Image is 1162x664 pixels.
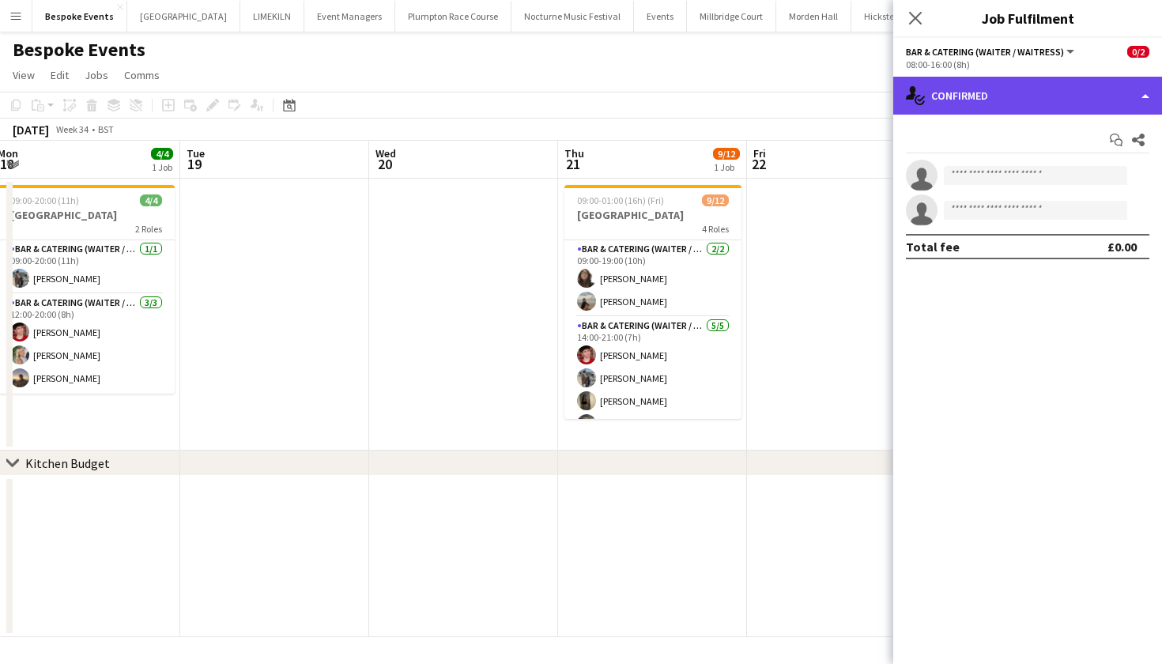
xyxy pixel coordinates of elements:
[906,46,1077,58] button: Bar & Catering (Waiter / waitress)
[127,1,240,32] button: [GEOGRAPHIC_DATA]
[395,1,511,32] button: Plumpton Race Course
[714,161,739,173] div: 1 Job
[25,455,110,471] div: Kitchen Budget
[906,58,1149,70] div: 08:00-16:00 (8h)
[44,65,75,85] a: Edit
[51,68,69,82] span: Edit
[776,1,851,32] button: Morden Hall
[373,155,396,173] span: 20
[906,239,960,255] div: Total fee
[577,194,664,206] span: 09:00-01:00 (16h) (Fri)
[713,148,740,160] span: 9/12
[13,122,49,138] div: [DATE]
[687,1,776,32] button: Millbridge Court
[6,65,41,85] a: View
[375,146,396,160] span: Wed
[511,1,634,32] button: Nocturne Music Festival
[151,148,173,160] span: 4/4
[702,223,729,235] span: 4 Roles
[564,185,741,419] app-job-card: 09:00-01:00 (16h) (Fri)9/12[GEOGRAPHIC_DATA]4 RolesBar & Catering (Waiter / waitress)2/209:00-19:...
[52,123,92,135] span: Week 34
[85,68,108,82] span: Jobs
[240,1,304,32] button: LIMEKILN
[13,68,35,82] span: View
[634,1,687,32] button: Events
[78,65,115,85] a: Jobs
[1127,46,1149,58] span: 0/2
[304,1,395,32] button: Event Managers
[152,161,172,173] div: 1 Job
[124,68,160,82] span: Comms
[562,155,584,173] span: 21
[893,8,1162,28] h3: Job Fulfilment
[893,77,1162,115] div: Confirmed
[702,194,729,206] span: 9/12
[751,155,766,173] span: 22
[564,208,741,222] h3: [GEOGRAPHIC_DATA]
[13,38,145,62] h1: Bespoke Events
[564,317,741,462] app-card-role: Bar & Catering (Waiter / waitress)5/514:00-21:00 (7h)[PERSON_NAME][PERSON_NAME][PERSON_NAME][PERS...
[564,240,741,317] app-card-role: Bar & Catering (Waiter / waitress)2/209:00-19:00 (10h)[PERSON_NAME][PERSON_NAME]
[851,1,919,32] button: Hickstead
[753,146,766,160] span: Fri
[1107,239,1137,255] div: £0.00
[118,65,166,85] a: Comms
[187,146,205,160] span: Tue
[135,223,162,235] span: 2 Roles
[98,123,114,135] div: BST
[10,194,79,206] span: 09:00-20:00 (11h)
[906,46,1064,58] span: Bar & Catering (Waiter / waitress)
[564,146,584,160] span: Thu
[32,1,127,32] button: Bespoke Events
[184,155,205,173] span: 19
[140,194,162,206] span: 4/4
